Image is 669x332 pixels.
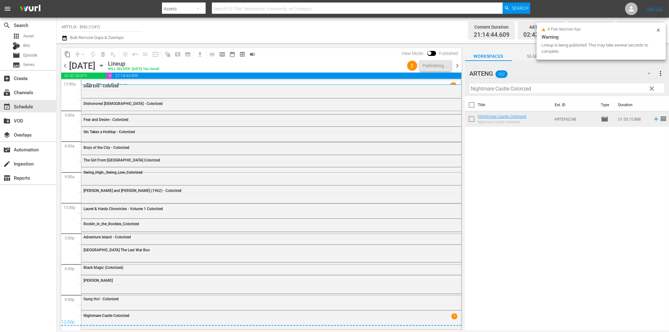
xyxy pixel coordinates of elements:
span: Loop Content [88,49,98,59]
td: 01:53:15.888 [616,112,650,127]
span: View Backup [237,49,247,59]
span: movie_filter [3,146,11,154]
span: [PERSON_NAME] and [PERSON_NAME] (1962) - Colorized [84,188,181,193]
span: Revert to Primary Episode [130,49,140,59]
span: Bulk Remove Gaps & Overlaps [69,35,124,40]
span: content_copy [64,51,71,57]
span: Episode [23,52,37,58]
span: Series [23,62,35,68]
span: Bits [23,42,30,49]
span: subscriptions [3,89,11,96]
span: clear [648,85,656,92]
span: Asset [13,32,20,40]
span: Day Calendar View [205,48,217,60]
span: Refresh All Search Blocks [160,48,173,60]
span: 00:22:15.807 [106,73,112,79]
span: Month Calendar View [227,49,237,59]
span: Copy Lineup [62,49,73,59]
span: Episode [601,115,608,123]
p: 1 [452,83,454,87]
span: Nightmare Castle Colorized [84,313,129,318]
span: Published [436,51,461,56]
span: Workspaces [465,52,512,60]
div: Publishing... [423,60,448,71]
span: add_box [3,75,11,82]
span: toggle_on [249,51,256,57]
div: Content Duration [474,23,510,31]
span: Swing_High,_Swing_Low_Colorized [84,170,143,175]
span: 21:14:44.609 [112,73,461,79]
span: date_range_outlined [229,51,235,57]
td: ARTENG248 [552,112,598,127]
span: Week Calendar View [217,49,227,59]
img: ans4CAIJ8jUAAAAAAAAAAAAAAAAAAAAAAAAgQb4GAAAAAAAAAAAAAAAAAAAAAAAAJMjXAAAAAAAAAAAAAAAAAAAAAAAAgAT5G... [15,2,45,16]
span: Boys of the City - Colorized [84,145,129,150]
span: View Mode: [399,51,427,56]
span: preview_outlined [239,51,245,57]
div: Lineup is being published. This may take several seconds to complete. [542,42,654,55]
span: The Girl From [GEOGRAPHIC_DATA] Colorized [84,158,160,162]
span: 2 [407,63,417,68]
th: Duration [614,96,652,114]
span: a few seconds ago [548,27,581,32]
span: [GEOGRAPHIC_DATA] The Last War Bus [84,248,150,252]
span: Gung Ho! - Colorized [84,297,119,301]
span: Create Search Block [173,49,183,59]
span: 02:42:58.875 [61,73,106,79]
span: 24 hours Lineup View is ON [247,49,257,59]
span: VOD [3,117,11,125]
button: Search [503,3,530,14]
span: chevron_right [454,62,461,70]
span: [PERSON_NAME] [84,278,113,283]
div: Warning [542,33,661,41]
span: Create Series Block [183,49,193,59]
button: more_vert [657,66,664,81]
div: Lineup [108,60,159,67]
div: Ad Duration [523,23,559,31]
span: 1 [451,313,457,319]
span: layers [3,131,11,139]
th: Title [478,96,551,114]
span: Episode [13,52,20,59]
span: create [3,160,11,168]
div: Nightmare Castle Colorized [478,120,526,124]
span: calendar_view_week_outlined [219,51,225,57]
span: more_vert [657,70,664,77]
a: Nightmare Castle Colorized [478,114,526,119]
span: table_chart [3,174,11,182]
th: Ext. ID [551,96,597,114]
p: The Ghost Galleon [86,82,128,88]
a: Sign Out [647,6,663,11]
div: 12:00p [61,319,461,326]
span: Customize Events [118,48,130,60]
div: WILL DELIVER: [DATE] 10a (local) [108,67,159,71]
span: Asset [23,33,34,39]
span: Adventure Island - Colorized [84,235,131,239]
span: Rockin_in_the_Rockies_Colorized [84,222,139,226]
span: Download as CSV [193,48,205,60]
span: Fear and Desire - Colorized [84,117,128,122]
span: 21:14:44.609 [474,31,510,39]
th: Type [597,96,614,114]
span: Black Magic (Colorized) [84,265,123,270]
button: clear [646,83,656,93]
span: 02:42:58.875 [523,31,559,39]
div: ARTENG [470,65,656,82]
span: Dishonored [DEMOGRAPHIC_DATA] - Colorized [84,101,163,106]
span: Dead End - Colorized [84,84,119,88]
span: event_available [3,103,11,111]
button: Publishing... [420,60,451,71]
span: Search [3,22,11,29]
span: subtitles [13,61,20,69]
span: Sin Takes a Holiday - Colorized [84,130,135,134]
svg: Add to Schedule [653,116,660,122]
span: Search [512,52,559,60]
span: reorder [660,115,667,122]
span: Fill episodes with ad slates [140,49,150,59]
span: Toggle to switch from Published to Draft view. [427,51,432,55]
div: [DATE] [69,61,95,71]
span: menu [4,5,11,13]
span: chevron_left [61,62,69,70]
span: Clear Lineup [108,49,118,59]
span: Search [512,3,528,14]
